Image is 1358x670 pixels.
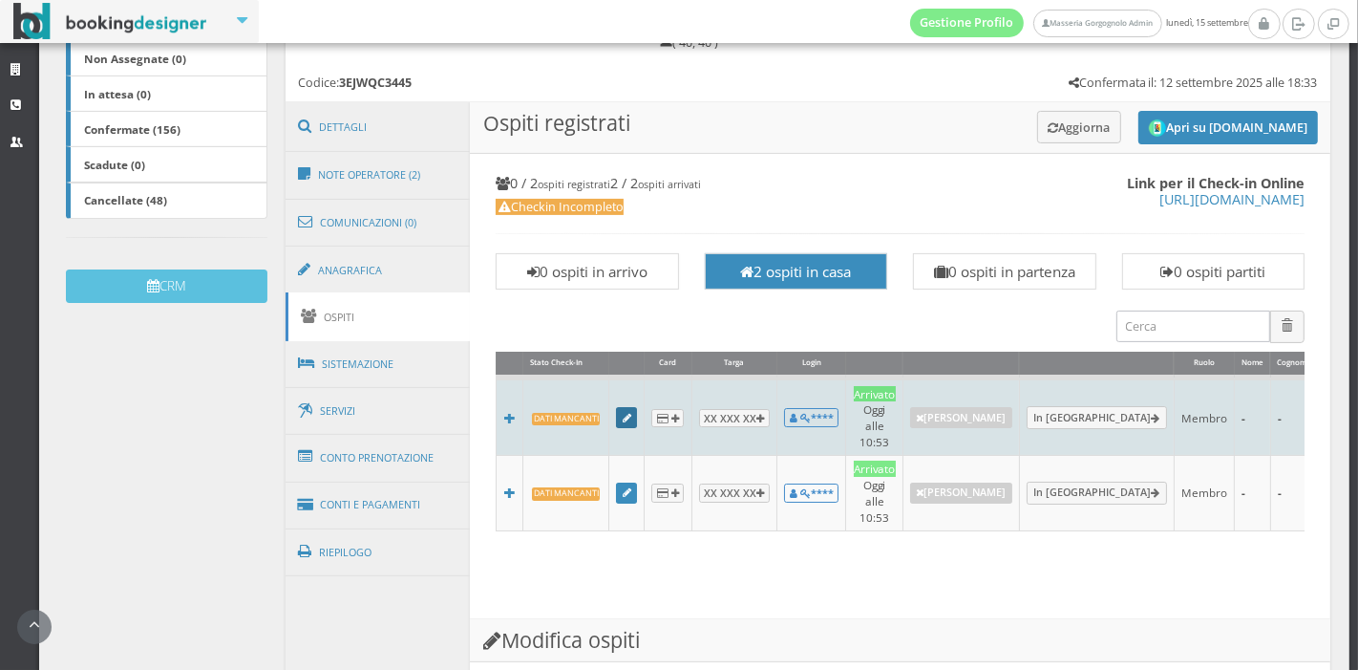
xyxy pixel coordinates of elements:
b: Cancellate (48) [84,192,167,207]
a: In attesa (0) [66,76,267,112]
h3: 2 ospiti in casa [714,263,878,280]
a: Riepilogo [286,528,471,577]
b: Confermate (156) [84,121,180,137]
a: Ospiti [286,292,471,341]
a: In [GEOGRAPHIC_DATA] [1027,406,1167,429]
h3: 0 ospiti in arrivo [505,263,668,280]
b: Link per il Check-in Online [1127,174,1305,192]
h5: Codice: [298,76,412,90]
a: Cancellate (48) [66,183,267,219]
h3: Modifica ospiti [470,619,1330,662]
button: XX XXX XX [699,409,770,427]
h4: 0 / 2 2 / 2 [496,175,1305,191]
td: - [1270,455,1319,530]
a: Anagrafica [286,246,471,295]
td: - [1235,378,1271,455]
td: - [1270,378,1319,455]
td: Membro [1174,378,1234,455]
td: - [1235,455,1271,530]
small: ospiti arrivati [638,177,701,191]
div: Card [645,352,690,376]
h5: ( 40, 40 ) [660,35,718,50]
a: [PERSON_NAME] [910,483,1012,504]
img: circle_logo_thumb.png [1149,119,1166,137]
button: CRM [66,270,267,303]
span: lunedì, 15 settembre [910,9,1248,37]
b: In attesa (0) [84,86,151,101]
a: [PERSON_NAME] [910,407,1012,428]
a: Note Operatore (2) [286,150,471,200]
h5: Confermata il: 12 settembre 2025 alle 18:33 [1069,76,1318,90]
div: Cognome [1271,352,1319,376]
td: Oggi alle 10:53 [846,378,902,455]
a: In [GEOGRAPHIC_DATA] [1027,482,1167,505]
td: Oggi alle 10:53 [846,455,902,530]
b: 3EJWQC3445 [339,75,412,91]
small: ospiti registrati [538,177,610,191]
td: Membro [1174,455,1234,530]
button: XX XXX XX [699,484,770,502]
input: Cerca [1116,311,1270,342]
button: Apri su [DOMAIN_NAME] [1138,111,1318,144]
div: Nome [1235,352,1270,376]
div: Stato Check-In [523,352,608,376]
a: Scadute (0) [66,146,267,183]
button: Aggiorna [1037,111,1122,142]
div: Ruolo [1175,352,1234,376]
span: Checkin Incompleto [496,199,624,215]
a: Masseria Gorgognolo Admin [1033,10,1161,37]
a: Dettagli [286,102,471,152]
b: Scadute (0) [84,157,145,172]
a: Non Assegnate (0) [66,40,267,76]
a: Servizi [286,387,471,436]
a: Confermate (156) [66,111,267,147]
h3: 0 ospiti in partenza [923,263,1086,280]
div: Arrivato [854,461,896,477]
b: Dati mancanti [532,487,601,500]
a: Sistemazione [286,339,471,389]
div: Targa [692,352,776,376]
b: Dati mancanti [532,413,601,425]
a: Comunicazioni (0) [286,198,471,248]
div: Arrivato [854,386,896,402]
a: Conto Prenotazione [286,433,471,483]
div: Login [777,352,845,376]
a: [URL][DOMAIN_NAME] [1159,190,1305,208]
a: Gestione Profilo [910,9,1025,37]
a: Conti e Pagamenti [286,481,471,530]
h3: Ospiti registrati [470,102,1330,154]
h3: 0 ospiti partiti [1132,263,1295,280]
b: Non Assegnate (0) [84,51,186,66]
img: BookingDesigner.com [13,3,207,40]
